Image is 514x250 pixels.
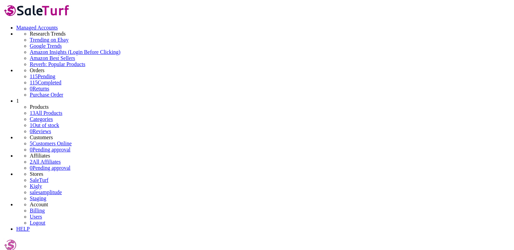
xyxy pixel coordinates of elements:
[30,74,38,79] span: 115
[30,189,62,195] a: salesamplitude
[30,153,511,159] li: Affiliates
[16,226,30,232] a: HELP
[30,195,46,201] a: Staging
[30,110,35,116] span: 13
[30,80,38,85] span: 115
[30,43,511,49] a: Google Trends
[30,37,511,43] a: Trending on Ebay
[30,141,32,146] span: 5
[30,171,511,177] li: Stores
[30,86,49,91] a: 0Returns
[30,80,62,85] a: 115Completed
[30,122,32,128] span: 1
[30,208,45,213] a: Billing
[30,202,511,208] li: Account
[30,128,51,134] a: 0Reviews
[30,122,59,128] a: 1Out of stock
[30,183,42,189] a: Kigly
[16,98,19,104] span: 1
[30,86,32,91] span: 0
[30,104,511,110] li: Products
[30,159,32,165] span: 2
[30,55,511,61] a: Amazon Best Sellers
[16,25,58,30] a: Managed Accounts
[30,147,70,152] a: 0Pending approval
[30,177,48,183] a: SaleTurf
[30,31,511,37] li: Research Trends
[30,128,32,134] span: 0
[30,67,511,74] li: Orders
[30,165,70,171] a: 0Pending approval
[30,116,53,122] a: Categories
[30,110,62,116] a: 13All Products
[30,147,32,152] span: 0
[30,92,63,98] a: Purchase Order
[30,61,511,67] a: Reverb: Popular Products
[30,220,45,226] a: Logout
[30,165,32,171] span: 0
[30,49,511,55] a: Amazon Insights (Login Before Clicking)
[30,74,511,80] a: 115Pending
[30,214,42,220] a: Users
[3,3,71,18] img: SaleTurf
[30,159,61,165] a: 2All Affiliates
[30,134,511,141] li: Customers
[30,141,72,146] a: 5Customers Online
